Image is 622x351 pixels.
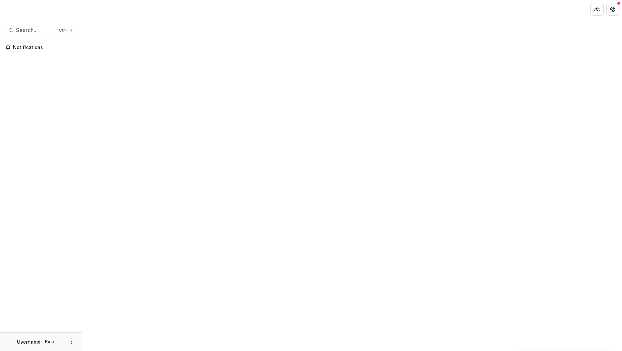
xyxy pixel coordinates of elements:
button: Notifications [3,42,79,53]
span: Notifications [13,45,77,50]
div: Ctrl + K [58,27,74,34]
button: Partners [590,3,604,16]
button: More [67,338,75,346]
span: Search... [16,27,55,33]
p: Role [43,339,56,345]
button: Get Help [606,3,619,16]
button: Search... [3,24,79,37]
p: Username [17,338,40,345]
